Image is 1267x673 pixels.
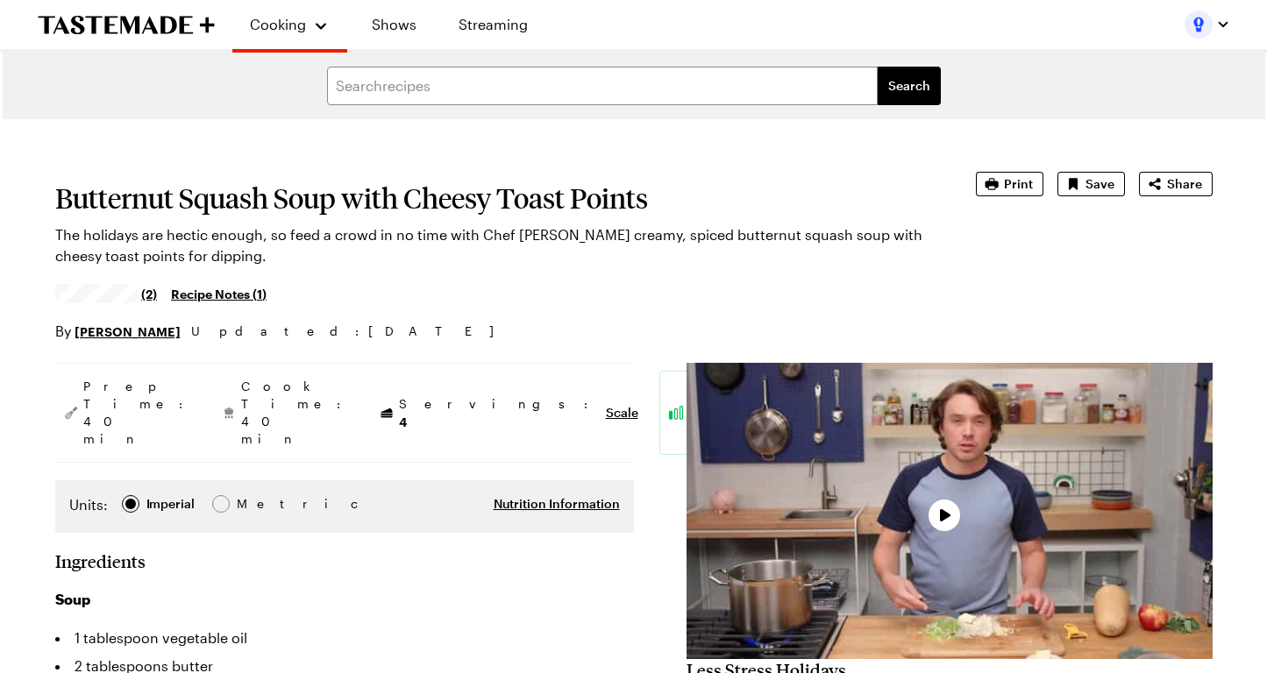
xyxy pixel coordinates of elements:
[399,395,597,431] span: Servings:
[878,67,941,105] button: filters
[237,494,275,514] span: Metric
[146,494,195,514] div: Imperial
[250,7,330,42] button: Cooking
[929,499,960,531] button: Play Video
[146,494,196,514] span: Imperial
[55,624,634,652] li: 1 tablespoon vegetable oil
[1085,175,1114,193] span: Save
[1057,172,1125,196] button: Save recipe
[1139,172,1213,196] button: Share
[55,589,634,610] h3: Soup
[888,77,930,95] span: Search
[399,413,407,429] span: 4
[606,404,638,422] button: Scale
[83,378,192,448] span: Prep Time: 40 min
[237,494,274,514] div: Metric
[687,363,1213,659] video-js: Video Player
[55,550,146,571] h2: Ingredients
[494,495,620,513] button: Nutrition Information
[55,224,927,266] p: The holidays are hectic enough, so feed a crowd in no time with Chef [PERSON_NAME] creamy, spiced...
[1004,175,1033,193] span: Print
[976,172,1043,196] button: Print
[69,494,274,519] div: Imperial Metric
[1167,175,1202,193] span: Share
[55,287,158,301] a: 4.5/5 stars from 2 reviews
[1185,11,1213,39] img: Profile picture
[69,494,108,515] label: Units:
[250,16,306,32] span: Cooking
[38,15,215,35] a: To Tastemade Home Page
[75,322,181,341] a: [PERSON_NAME]
[141,285,157,302] span: (2)
[241,378,350,448] span: Cook Time: 40 min
[1185,11,1230,39] button: Profile picture
[191,322,511,341] span: Updated : [DATE]
[55,321,181,342] p: By
[55,182,927,214] h1: Butternut Squash Soup with Cheesy Toast Points
[171,284,267,303] a: Recipe Notes (1)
